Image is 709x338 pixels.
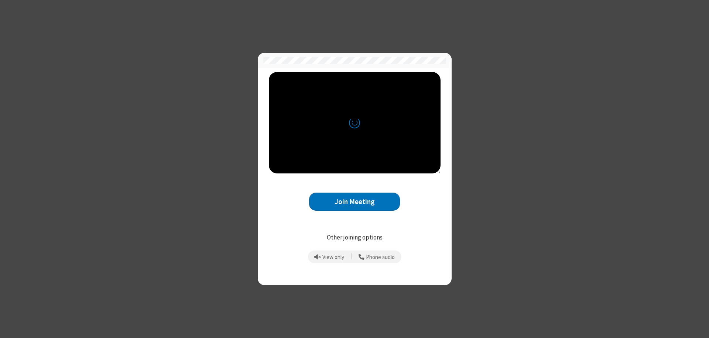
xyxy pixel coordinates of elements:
button: Use your phone for mic and speaker while you view the meeting on this device. [356,251,398,263]
button: Join Meeting [309,193,400,211]
span: Phone audio [366,254,395,261]
p: Other joining options [269,233,441,242]
button: Prevent echo when there is already an active mic and speaker in the room. [312,251,347,263]
span: View only [322,254,344,261]
span: | [351,252,352,262]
